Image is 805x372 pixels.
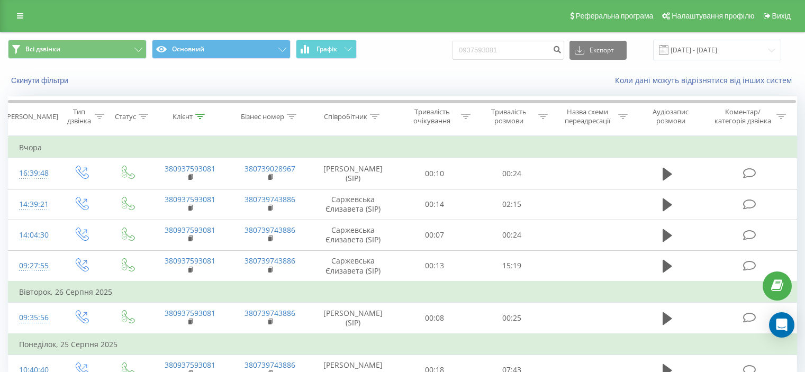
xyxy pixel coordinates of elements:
[25,45,60,53] span: Всі дзвінки
[576,12,654,20] span: Реферальна програма
[67,107,92,125] div: Тип дзвінка
[712,107,774,125] div: Коментар/категорія дзвінка
[296,40,357,59] button: Графік
[173,112,193,121] div: Клієнт
[396,220,473,250] td: 00:07
[19,256,47,276] div: 09:27:55
[19,194,47,215] div: 14:39:21
[241,112,284,121] div: Бізнес номер
[5,112,58,121] div: [PERSON_NAME]
[310,189,396,220] td: Саржевська Єлизавета (SIP)
[19,307,47,328] div: 09:35:56
[245,360,295,370] a: 380739743886
[473,250,550,282] td: 15:19
[245,256,295,266] a: 380739743886
[396,158,473,189] td: 00:10
[396,250,473,282] td: 00:13
[406,107,459,125] div: Тривалість очікування
[115,112,136,121] div: Статус
[8,282,797,303] td: Вівторок, 26 Серпня 2025
[165,194,215,204] a: 380937593081
[310,250,396,282] td: Саржевська Єлизавета (SIP)
[316,46,337,53] span: Графік
[310,303,396,334] td: [PERSON_NAME] (SIP)
[483,107,536,125] div: Тривалість розмови
[396,189,473,220] td: 00:14
[245,164,295,174] a: 380739028967
[245,194,295,204] a: 380739743886
[473,303,550,334] td: 00:25
[245,225,295,235] a: 380739743886
[473,220,550,250] td: 00:24
[310,158,396,189] td: [PERSON_NAME] (SIP)
[473,189,550,220] td: 02:15
[165,256,215,266] a: 380937593081
[165,308,215,318] a: 380937593081
[452,41,564,60] input: Пошук за номером
[165,164,215,174] a: 380937593081
[324,112,367,121] div: Співробітник
[19,225,47,246] div: 14:04:30
[310,220,396,250] td: Саржевська Єлизавета (SIP)
[8,40,147,59] button: Всі дзвінки
[245,308,295,318] a: 380739743886
[672,12,754,20] span: Налаштування профілю
[396,303,473,334] td: 00:08
[772,12,791,20] span: Вихід
[569,41,627,60] button: Експорт
[560,107,616,125] div: Назва схеми переадресації
[8,76,74,85] button: Скинути фільтри
[165,225,215,235] a: 380937593081
[473,158,550,189] td: 00:24
[769,312,794,338] div: Open Intercom Messenger
[152,40,291,59] button: Основний
[165,360,215,370] a: 380937593081
[640,107,702,125] div: Аудіозапис розмови
[8,334,797,355] td: Понеділок, 25 Серпня 2025
[19,163,47,184] div: 16:39:48
[8,137,797,158] td: Вчора
[615,75,797,85] a: Коли дані можуть відрізнятися вiд інших систем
